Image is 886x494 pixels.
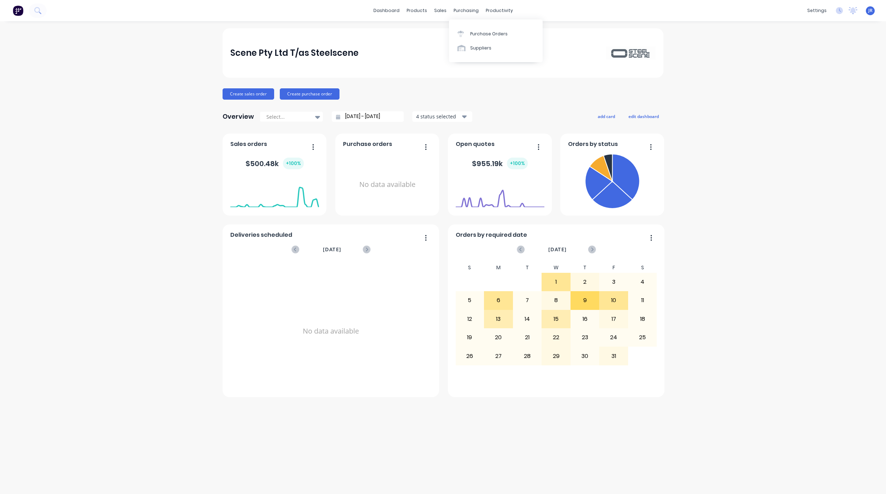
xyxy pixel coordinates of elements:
div: W [542,263,571,273]
div: 4 status selected [416,113,461,120]
div: $ 955.19k [472,158,528,169]
div: 30 [571,347,599,365]
span: Orders by status [568,140,618,148]
span: [DATE] [548,246,567,253]
div: 28 [513,347,542,365]
div: settings [804,5,830,16]
span: JR [868,7,873,14]
div: 31 [599,347,628,365]
div: 6 [484,292,513,309]
div: 13 [484,310,513,328]
div: S [628,263,657,273]
button: edit dashboard [624,112,663,121]
span: Sales orders [230,140,267,148]
div: products [403,5,431,16]
span: [DATE] [323,246,341,253]
div: purchasing [450,5,482,16]
div: 26 [456,347,484,365]
div: $ 500.48k [246,158,304,169]
div: sales [431,5,450,16]
div: 4 [628,273,657,291]
div: No data available [230,263,432,400]
div: 1 [542,273,570,291]
div: Purchase Orders [470,31,508,37]
div: 7 [513,292,542,309]
span: Orders by required date [456,231,527,239]
div: M [484,263,513,273]
div: 23 [571,329,599,346]
div: Suppliers [470,45,491,51]
div: Scene Pty Ltd T/as Steelscene [230,46,359,60]
div: + 100 % [283,158,304,169]
a: Suppliers [449,41,543,55]
div: 2 [571,273,599,291]
div: 11 [628,292,657,309]
div: 22 [542,329,570,346]
div: 20 [484,329,513,346]
div: 14 [513,310,542,328]
a: Purchase Orders [449,27,543,41]
div: 29 [542,347,570,365]
div: 5 [456,292,484,309]
div: productivity [482,5,516,16]
div: Overview [223,110,254,124]
div: 24 [599,329,628,346]
button: add card [593,112,620,121]
div: 15 [542,310,570,328]
a: dashboard [370,5,403,16]
div: 17 [599,310,628,328]
div: 16 [571,310,599,328]
div: T [513,263,542,273]
div: T [571,263,599,273]
div: 9 [571,292,599,309]
div: F [599,263,628,273]
div: No data available [343,151,432,218]
div: 25 [628,329,657,346]
button: Create sales order [223,88,274,100]
div: + 100 % [507,158,528,169]
div: 27 [484,347,513,365]
img: Factory [13,5,23,16]
button: Create purchase order [280,88,339,100]
div: 21 [513,329,542,346]
span: Open quotes [456,140,495,148]
div: 18 [628,310,657,328]
span: Purchase orders [343,140,392,148]
img: Scene Pty Ltd T/as Steelscene [606,47,656,59]
div: 19 [456,329,484,346]
div: 8 [542,292,570,309]
div: S [455,263,484,273]
div: 12 [456,310,484,328]
button: 4 status selected [412,111,472,122]
span: Deliveries scheduled [230,231,292,239]
div: 3 [599,273,628,291]
div: 10 [599,292,628,309]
